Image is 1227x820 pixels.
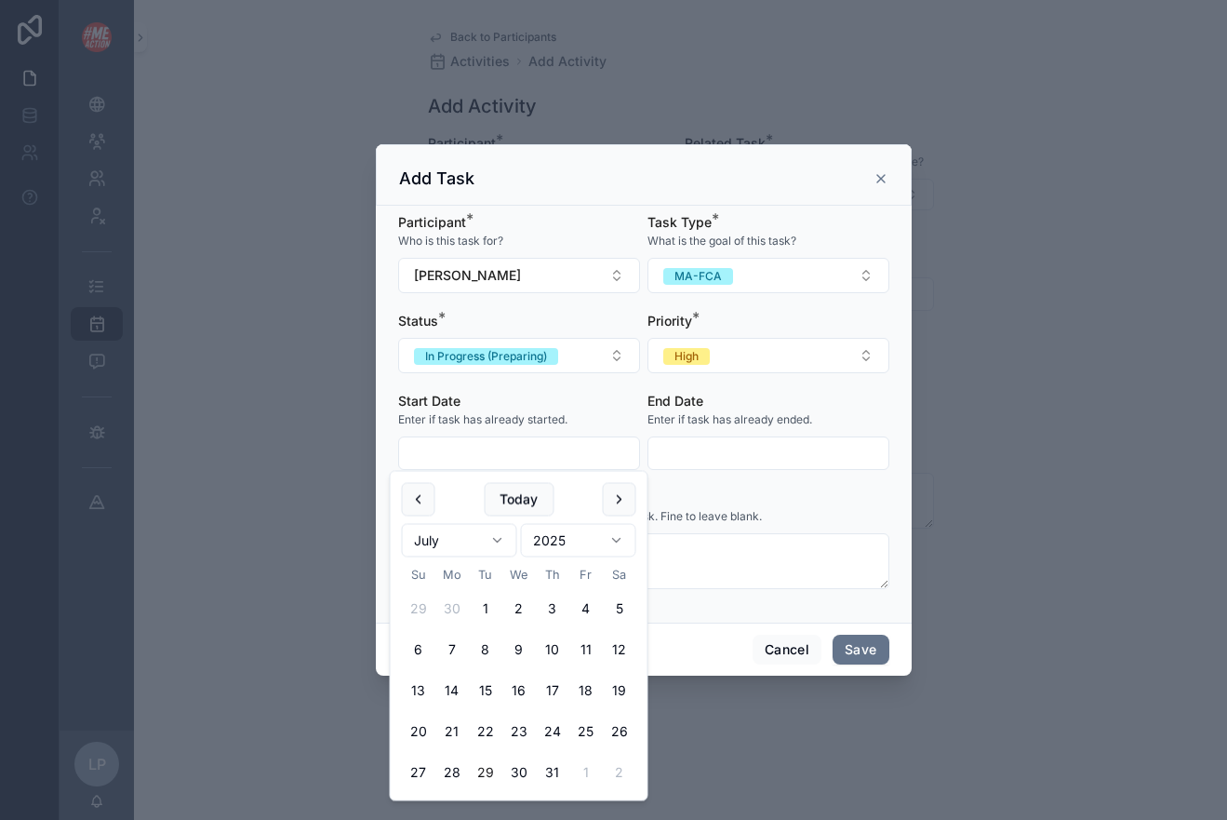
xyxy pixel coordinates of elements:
button: Wednesday, July 9th, 2025 [502,633,536,666]
button: Wednesday, July 2nd, 2025 [502,592,536,625]
button: Friday, July 18th, 2025 [569,674,603,707]
span: Enter if task has already ended. [647,412,812,427]
button: Thursday, July 17th, 2025 [536,674,569,707]
button: Select Button [398,258,640,293]
button: Select Button [647,338,889,373]
th: Thursday [536,565,569,585]
button: Select Button [647,258,889,293]
button: Sunday, July 20th, 2025 [402,715,435,748]
th: Wednesday [502,565,536,585]
button: Sunday, July 27th, 2025 [402,756,435,789]
button: Wednesday, July 23rd, 2025 [502,715,536,748]
button: Select Button [398,338,640,373]
th: Friday [569,565,603,585]
button: Thursday, July 24th, 2025 [536,715,569,748]
button: Monday, July 14th, 2025 [435,674,469,707]
button: Sunday, July 13th, 2025 [402,674,435,707]
div: In Progress (Preparing) [425,348,547,365]
button: Friday, July 4th, 2025 [569,592,603,625]
span: End Date [647,393,703,409]
button: Tuesday, July 15th, 2025 [469,674,502,707]
button: Today [484,483,553,517]
button: Thursday, July 10th, 2025 [536,633,569,666]
button: Monday, July 28th, 2025 [435,756,469,789]
button: Saturday, July 26th, 2025 [603,715,636,748]
button: Monday, June 30th, 2025 [435,592,469,625]
span: Task Type [647,214,712,230]
div: High [674,348,699,365]
button: Tuesday, July 8th, 2025 [469,633,502,666]
button: Saturday, July 19th, 2025 [603,674,636,707]
button: Thursday, July 31st, 2025 [536,756,569,789]
button: Saturday, July 5th, 2025 [603,592,636,625]
button: Tuesday, July 29th, 2025 [469,756,502,789]
button: Wednesday, July 16th, 2025 [502,674,536,707]
span: Participant [398,214,466,230]
button: Sunday, July 6th, 2025 [402,633,435,666]
th: Sunday [402,565,435,585]
button: Monday, July 21st, 2025 [435,715,469,748]
table: July 2025 [402,565,636,789]
div: MA-FCA [674,268,722,285]
button: Friday, August 1st, 2025 [569,756,603,789]
button: Sunday, June 29th, 2025 [402,592,435,625]
th: Tuesday [469,565,502,585]
button: Friday, July 11th, 2025 [569,633,603,666]
button: Cancel [753,635,821,665]
button: Saturday, August 2nd, 2025 [603,756,636,789]
span: What is the goal of this task? [647,234,796,249]
span: Who is this task for? [398,234,503,249]
th: Monday [435,565,469,585]
button: Tuesday, July 22nd, 2025 [469,715,502,748]
button: Wednesday, July 30th, 2025 [502,756,536,789]
span: Start Date [398,393,460,409]
span: Enter if task has already started. [398,412,567,427]
button: Thursday, July 3rd, 2025 [536,592,569,625]
h3: Add Task [399,168,474,190]
th: Saturday [603,565,636,585]
span: Status [398,313,438,329]
span: [PERSON_NAME] [414,266,521,285]
button: Friday, July 25th, 2025 [569,715,603,748]
button: Tuesday, July 1st, 2025 [469,592,502,625]
button: Monday, July 7th, 2025 [435,633,469,666]
button: Saturday, July 12th, 2025 [603,633,636,666]
button: Save [833,635,888,665]
span: Priority [647,313,692,329]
